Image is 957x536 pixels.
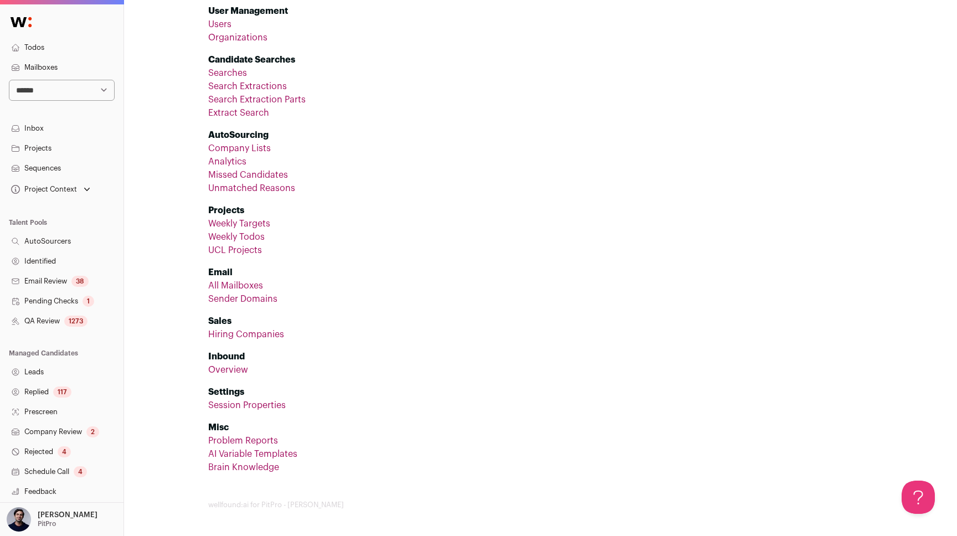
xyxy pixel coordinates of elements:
a: Users [208,20,231,29]
footer: wellfound:ai for PitPro - [PERSON_NAME] [208,501,873,509]
div: 2 [86,426,99,437]
strong: Inbound [208,352,245,361]
a: Overview [208,365,248,374]
a: Unmatched Reasons [208,184,295,193]
a: Analytics [208,157,246,166]
div: 117 [53,386,71,398]
a: Search Extraction Parts [208,95,306,104]
strong: Settings [208,388,244,396]
img: Wellfound [4,11,38,33]
button: Open dropdown [9,182,92,197]
a: UCL Projects [208,246,262,255]
a: Brain Knowledge [208,463,279,472]
p: [PERSON_NAME] [38,511,97,519]
div: 38 [71,276,89,287]
a: All Mailboxes [208,281,263,290]
a: Organizations [208,33,267,42]
strong: User Management [208,7,288,16]
strong: Candidate Searches [208,55,295,64]
div: 1273 [64,316,88,327]
a: Weekly Targets [208,219,270,228]
strong: Misc [208,423,229,432]
div: 4 [58,446,71,457]
a: Company Lists [208,144,271,153]
a: Problem Reports [208,436,278,445]
strong: Projects [208,206,244,215]
div: 4 [74,466,87,477]
a: AI Variable Templates [208,450,297,458]
iframe: Help Scout Beacon - Open [902,481,935,514]
a: Extract Search [208,109,269,117]
img: 1207525-medium_jpg [7,507,31,532]
a: Session Properties [208,401,286,410]
strong: AutoSourcing [208,131,269,140]
a: Hiring Companies [208,330,284,339]
strong: Email [208,268,233,277]
strong: Sales [208,317,231,326]
a: Searches [208,69,247,78]
a: Search Extractions [208,82,287,91]
a: Sender Domains [208,295,277,303]
p: PitPro [38,519,56,528]
div: Project Context [9,185,77,194]
a: Weekly Todos [208,233,265,241]
button: Open dropdown [4,507,100,532]
a: Missed Candidates [208,171,288,179]
div: 1 [83,296,94,307]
